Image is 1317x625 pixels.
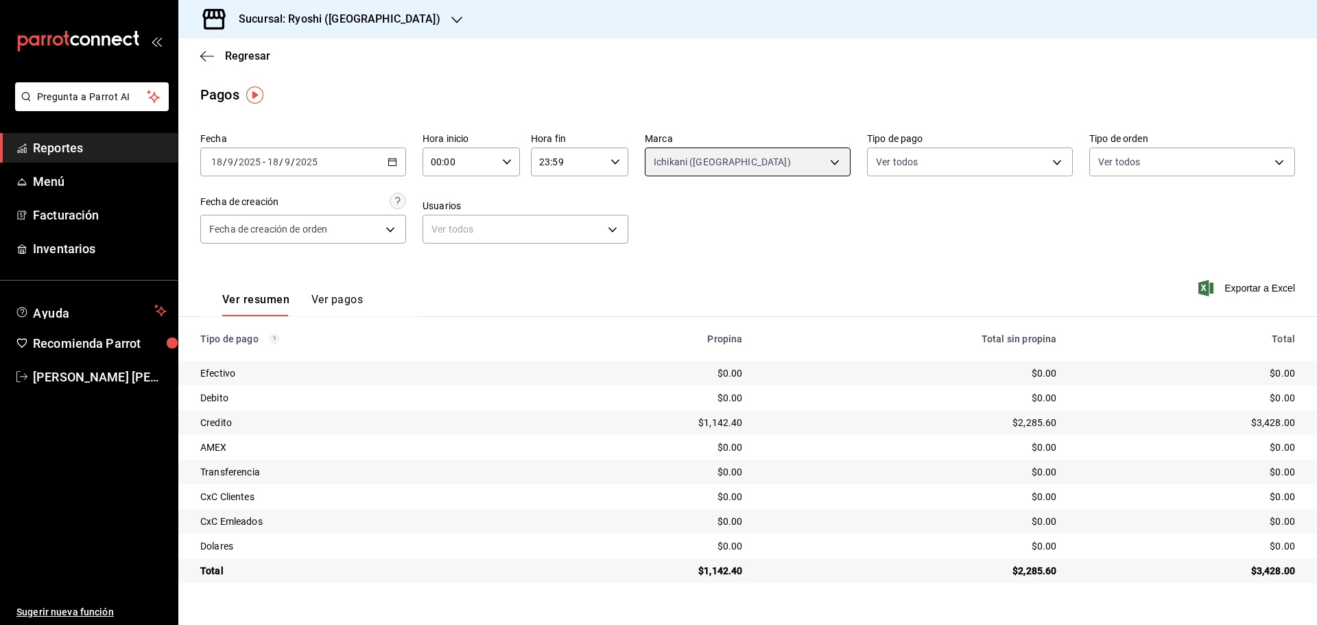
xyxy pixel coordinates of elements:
div: Total [1078,333,1295,344]
div: $0.00 [1078,490,1295,504]
input: ---- [295,156,318,167]
div: $0.00 [764,490,1056,504]
div: $0.00 [551,366,743,380]
label: Marca [645,134,851,143]
div: $2,285.60 [764,564,1056,578]
div: Total [200,564,529,578]
div: $0.00 [1078,539,1295,553]
div: $0.00 [764,465,1056,479]
div: $0.00 [1078,366,1295,380]
span: Facturación [33,206,167,224]
div: $0.00 [551,515,743,528]
span: Pregunta a Parrot AI [37,90,147,104]
div: $0.00 [1078,391,1295,405]
div: CxC Clientes [200,490,529,504]
label: Fecha [200,134,406,143]
a: Pregunta a Parrot AI [10,99,169,114]
div: $0.00 [551,391,743,405]
div: $0.00 [764,366,1056,380]
span: Ichikani ([GEOGRAPHIC_DATA]) [654,155,791,169]
svg: Los pagos realizados con Pay y otras terminales son montos brutos. [270,334,279,344]
input: -- [227,156,234,167]
div: Pagos [200,84,239,105]
div: Credito [200,416,529,429]
img: Tooltip marker [246,86,263,104]
span: Menú [33,172,167,191]
div: Propina [551,333,743,344]
div: $2,285.60 [764,416,1056,429]
div: $3,428.00 [1078,416,1295,429]
span: / [291,156,295,167]
span: / [279,156,283,167]
div: $0.00 [764,391,1056,405]
span: Inventarios [33,239,167,258]
span: Ver todos [1098,155,1140,169]
div: Tipo de pago [200,333,529,344]
span: / [234,156,238,167]
input: -- [267,156,279,167]
div: $0.00 [1078,515,1295,528]
div: $0.00 [764,539,1056,553]
span: Ver todos [876,155,918,169]
span: Regresar [225,49,270,62]
div: $0.00 [551,440,743,454]
input: -- [211,156,223,167]
span: [PERSON_NAME] [PERSON_NAME] [33,368,167,386]
div: $0.00 [1078,465,1295,479]
span: / [223,156,227,167]
div: $0.00 [764,515,1056,528]
button: open_drawer_menu [151,36,162,47]
input: ---- [238,156,261,167]
div: $0.00 [551,490,743,504]
label: Hora inicio [423,134,520,143]
div: $1,142.40 [551,564,743,578]
label: Tipo de orden [1089,134,1295,143]
label: Tipo de pago [867,134,1073,143]
input: -- [284,156,291,167]
div: Efectivo [200,366,529,380]
span: Sugerir nueva función [16,605,167,620]
label: Hora fin [531,134,628,143]
button: Exportar a Excel [1201,280,1295,296]
div: $0.00 [764,440,1056,454]
button: Ver pagos [311,293,363,316]
div: $0.00 [551,539,743,553]
div: Ver todos [423,215,628,244]
div: navigation tabs [222,293,363,316]
div: Fecha de creación [200,195,278,209]
label: Usuarios [423,201,628,211]
span: - [263,156,265,167]
span: Reportes [33,139,167,157]
span: Ayuda [33,303,149,319]
div: Transferencia [200,465,529,479]
div: Debito [200,391,529,405]
div: $3,428.00 [1078,564,1295,578]
div: Dolares [200,539,529,553]
div: $1,142.40 [551,416,743,429]
div: CxC Emleados [200,515,529,528]
span: Fecha de creación de orden [209,222,327,236]
div: $0.00 [551,465,743,479]
h3: Sucursal: Ryoshi ([GEOGRAPHIC_DATA]) [228,11,440,27]
button: Pregunta a Parrot AI [15,82,169,111]
div: Total sin propina [764,333,1056,344]
button: Ver resumen [222,293,289,316]
button: Regresar [200,49,270,62]
span: Recomienda Parrot [33,334,167,353]
div: $0.00 [1078,440,1295,454]
div: AMEX [200,440,529,454]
